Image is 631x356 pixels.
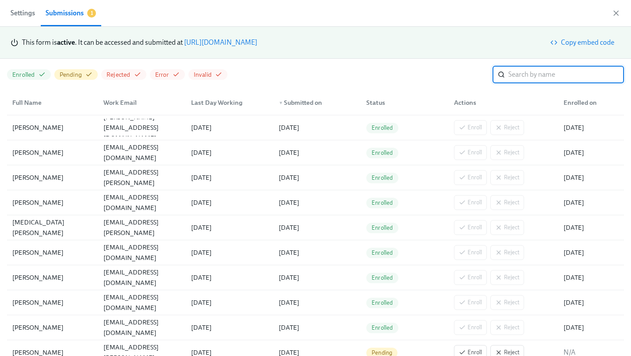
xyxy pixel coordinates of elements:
[100,317,184,338] div: [EMAIL_ADDRESS][DOMAIN_NAME]
[9,122,96,133] div: [PERSON_NAME]
[560,172,622,183] div: [DATE]
[359,94,447,111] div: Status
[96,94,184,111] div: Work Email
[9,172,96,183] div: [PERSON_NAME]
[100,206,184,249] div: [MEDICAL_DATA][EMAIL_ADDRESS][PERSON_NAME][DOMAIN_NAME]
[9,147,96,158] div: [PERSON_NAME]
[100,157,184,199] div: [PERSON_NAME][EMAIL_ADDRESS][PERSON_NAME][DOMAIN_NAME]
[188,172,272,183] div: [DATE]
[57,38,75,46] strong: active
[7,240,624,265] div: [PERSON_NAME][EMAIL_ADDRESS][DOMAIN_NAME][DATE][DATE]EnrolledEnrollReject[DATE]
[275,322,359,333] div: [DATE]
[184,38,257,46] a: [URL][DOMAIN_NAME]
[188,297,272,308] div: [DATE]
[7,315,624,340] div: [PERSON_NAME][EMAIL_ADDRESS][DOMAIN_NAME][DATE][DATE]EnrolledEnrollReject[DATE]
[557,94,622,111] div: Enrolled on
[366,224,398,231] span: Enrolled
[188,272,272,283] div: [DATE]
[7,290,624,315] div: [PERSON_NAME][EMAIL_ADDRESS][DOMAIN_NAME][DATE][DATE]EnrolledEnrollReject[DATE]
[552,38,614,47] span: Copy embed code
[9,297,96,308] div: [PERSON_NAME]
[450,97,557,108] div: Actions
[366,274,398,281] span: Enrolled
[275,147,359,158] div: [DATE]
[188,197,272,208] div: [DATE]
[366,249,398,256] span: Enrolled
[60,71,82,79] span: Pending
[188,322,272,333] div: [DATE]
[7,215,624,240] div: [MEDICAL_DATA][PERSON_NAME][MEDICAL_DATA][EMAIL_ADDRESS][PERSON_NAME][DOMAIN_NAME][DATE][DATE]Enr...
[275,172,359,183] div: [DATE]
[7,140,624,165] div: [PERSON_NAME][EMAIL_ADDRESS][DOMAIN_NAME][DATE][DATE]EnrolledEnrollReject[DATE]
[188,222,272,233] div: [DATE]
[275,97,359,108] div: Submitted on
[363,97,447,108] div: Status
[275,272,359,283] div: [DATE]
[7,69,51,80] button: Enrolled
[560,147,622,158] div: [DATE]
[560,122,622,133] div: [DATE]
[508,66,624,83] input: Search by name
[188,247,272,258] div: [DATE]
[7,190,624,215] div: [PERSON_NAME][EMAIL_ADDRESS][DOMAIN_NAME][DATE][DATE]EnrolledEnrollReject[DATE]
[9,247,96,258] div: [PERSON_NAME]
[11,7,35,19] span: Settings
[184,94,272,111] div: Last Day Working
[366,150,398,156] span: Enrolled
[87,9,96,18] span: 1
[100,292,184,313] div: [EMAIL_ADDRESS][DOMAIN_NAME]
[9,272,96,283] div: [PERSON_NAME]
[275,222,359,233] div: [DATE]
[546,34,620,51] button: Copy embed code
[7,165,624,190] div: [PERSON_NAME][PERSON_NAME][EMAIL_ADDRESS][PERSON_NAME][DOMAIN_NAME][DATE][DATE]EnrolledEnrollReje...
[447,94,557,111] div: Actions
[366,174,398,181] span: Enrolled
[366,324,398,331] span: Enrolled
[560,222,622,233] div: [DATE]
[560,247,622,258] div: [DATE]
[9,197,96,208] div: [PERSON_NAME]
[100,97,184,108] div: Work Email
[100,267,184,288] div: [EMAIL_ADDRESS][DOMAIN_NAME]
[9,94,96,111] div: Full Name
[12,71,35,79] span: Enrolled
[366,349,397,356] span: Pending
[366,299,398,306] span: Enrolled
[275,247,359,258] div: [DATE]
[100,112,184,143] div: [PERSON_NAME][EMAIL_ADDRESS][DOMAIN_NAME]
[275,297,359,308] div: [DATE]
[275,197,359,208] div: [DATE]
[9,97,96,108] div: Full Name
[279,101,283,105] span: ▼
[560,297,622,308] div: [DATE]
[100,242,184,263] div: [EMAIL_ADDRESS][DOMAIN_NAME]
[106,71,131,79] span: Rejected
[188,147,272,158] div: [DATE]
[188,69,227,80] button: Invalid
[188,97,272,108] div: Last Day Working
[560,322,622,333] div: [DATE]
[9,217,96,238] div: [MEDICAL_DATA][PERSON_NAME]
[366,125,398,131] span: Enrolled
[275,122,359,133] div: [DATE]
[155,71,169,79] span: Error
[100,142,184,163] div: [EMAIL_ADDRESS][DOMAIN_NAME]
[366,199,398,206] span: Enrolled
[150,69,185,80] button: Error
[101,69,146,80] button: Rejected
[194,71,212,79] span: Invalid
[188,122,272,133] div: [DATE]
[272,94,359,111] div: ▼Submitted on
[22,38,183,46] span: This form is . It can be accessed and submitted at
[100,192,184,213] div: [EMAIL_ADDRESS][DOMAIN_NAME]
[7,265,624,290] div: [PERSON_NAME][EMAIL_ADDRESS][DOMAIN_NAME][DATE][DATE]EnrolledEnrollReject[DATE]
[46,7,84,19] div: Submissions
[560,272,622,283] div: [DATE]
[54,69,98,80] button: Pending
[9,322,96,333] div: [PERSON_NAME]
[7,115,624,140] div: [PERSON_NAME][PERSON_NAME][EMAIL_ADDRESS][DOMAIN_NAME][DATE][DATE]EnrolledEnrollReject[DATE]
[560,97,622,108] div: Enrolled on
[560,197,622,208] div: [DATE]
